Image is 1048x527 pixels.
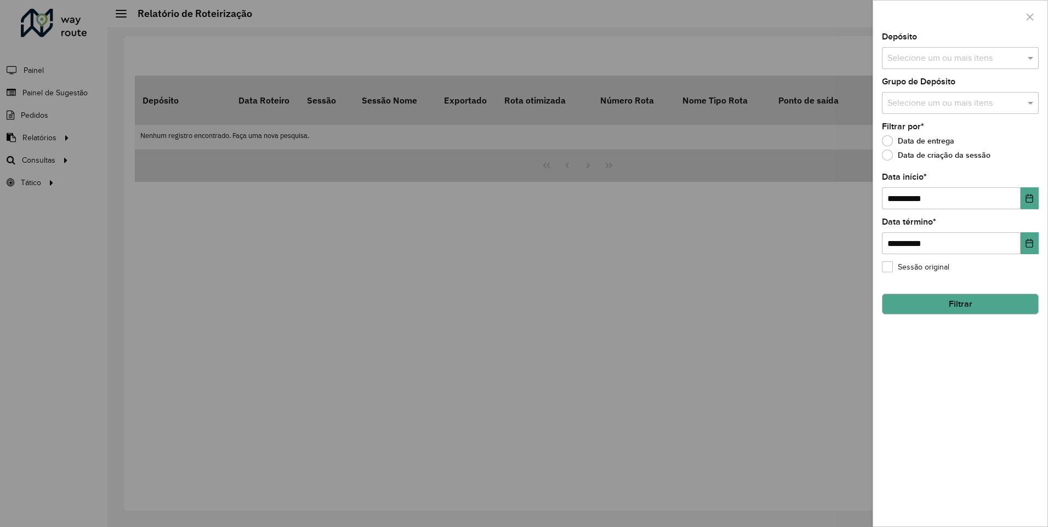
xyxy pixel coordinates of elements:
label: Grupo de Depósito [882,75,955,88]
label: Sessão original [882,261,949,273]
label: Filtrar por [882,120,924,133]
label: Data de criação da sessão [882,150,990,161]
button: Choose Date [1021,232,1039,254]
label: Data de entrega [882,135,954,146]
button: Filtrar [882,294,1039,314]
label: Depósito [882,30,917,43]
label: Data término [882,215,936,228]
button: Choose Date [1021,187,1039,209]
label: Data início [882,170,927,184]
